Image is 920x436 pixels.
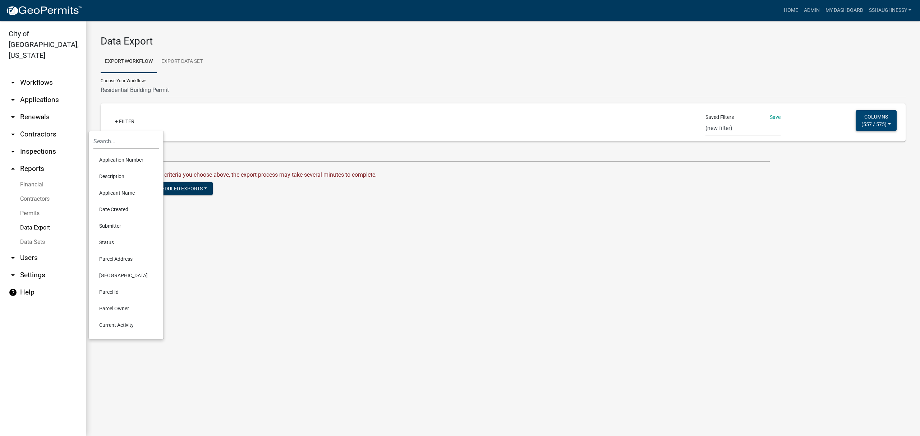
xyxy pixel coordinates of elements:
button: Columns(557 / 575) [856,110,897,131]
input: Search... [93,134,159,149]
i: arrow_drop_up [9,164,17,173]
li: Description [93,168,159,185]
a: sshaughnessy [866,4,914,17]
li: Current Activity [93,317,159,333]
a: Home [781,4,801,17]
button: Scheduled Exports [146,182,213,195]
li: Applicant Name [93,185,159,201]
li: Date Created [93,201,159,218]
i: help [9,288,17,297]
li: Submitter [93,218,159,234]
i: arrow_drop_down [9,96,17,104]
a: Export Workflow [101,50,157,73]
span: Saved Filters [705,113,734,121]
h3: Data Export [101,35,906,47]
i: arrow_drop_down [9,113,17,121]
i: arrow_drop_down [9,78,17,87]
span: Note: Depending on the criteria you choose above, the export process may take several minutes to ... [103,171,377,178]
a: My Dashboard [823,4,866,17]
a: + Filter [109,115,140,128]
li: Application Number [93,152,159,168]
a: Admin [801,4,823,17]
li: [GEOGRAPHIC_DATA] [93,267,159,284]
li: Parcel Owner [93,300,159,317]
i: arrow_drop_down [9,271,17,279]
i: arrow_drop_down [9,254,17,262]
li: Parcel Id [93,284,159,300]
li: Parcel Address [93,251,159,267]
i: arrow_drop_down [9,130,17,139]
a: Export Data Set [157,50,207,73]
i: arrow_drop_down [9,147,17,156]
li: Status [93,234,159,251]
a: Save [770,114,781,120]
span: 557 / 575 [863,121,885,127]
input: Search for applications! [101,147,770,162]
